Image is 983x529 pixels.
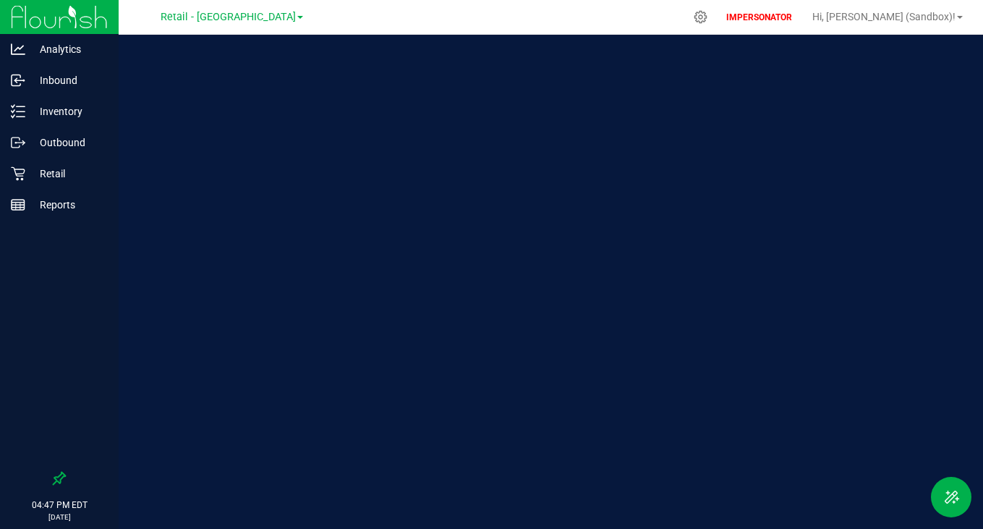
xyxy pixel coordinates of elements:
p: IMPERSONATOR [720,11,798,24]
p: Inbound [25,72,112,89]
inline-svg: Reports [11,198,25,212]
p: Analytics [25,41,112,58]
p: Inventory [25,103,112,120]
button: Toggle Menu [931,477,971,517]
inline-svg: Retail [11,166,25,181]
inline-svg: Outbound [11,135,25,150]
p: Outbound [25,134,112,151]
p: [DATE] [7,512,112,522]
label: Pin the sidebar to full width on large screens [52,471,67,486]
inline-svg: Inventory [11,104,25,119]
inline-svg: Inbound [11,73,25,88]
p: Reports [25,196,112,213]
span: Retail - [GEOGRAPHIC_DATA] [161,11,296,23]
inline-svg: Analytics [11,42,25,56]
span: Hi, [PERSON_NAME] (Sandbox)! [812,11,956,22]
p: 04:47 PM EDT [7,499,112,512]
div: Manage settings [691,10,710,24]
p: Retail [25,165,112,182]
